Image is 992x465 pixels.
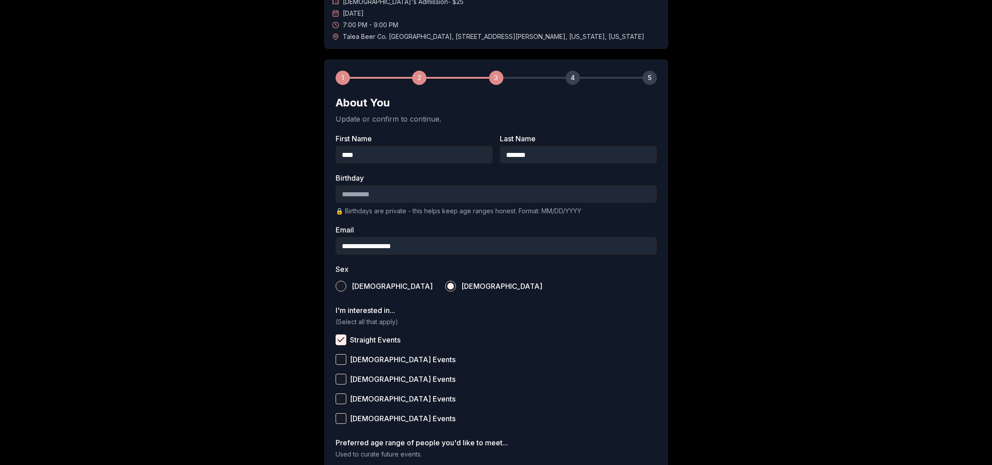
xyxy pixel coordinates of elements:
p: (Select all that apply) [336,317,657,326]
span: [DEMOGRAPHIC_DATA] Events [350,395,456,402]
p: 🔒 Birthdays are private - this helps keep age ranges honest. Format: MM/DD/YYYY [336,207,657,216]
span: Talea Beer Co. [GEOGRAPHIC_DATA] , [STREET_ADDRESS][PERSON_NAME] , [US_STATE] , [US_STATE] [343,32,644,41]
span: 7:00 PM - 9:00 PM [343,21,398,30]
label: Preferred age range of people you'd like to meet... [336,439,657,446]
label: Sex [336,266,657,273]
button: [DEMOGRAPHIC_DATA] Events [336,413,346,424]
span: [DEMOGRAPHIC_DATA] [461,283,542,290]
button: [DEMOGRAPHIC_DATA] [336,281,346,292]
span: [DEMOGRAPHIC_DATA] Events [350,356,456,363]
p: Used to curate future events. [336,450,657,459]
div: 3 [489,71,503,85]
label: First Name [336,135,493,142]
label: Last Name [500,135,657,142]
span: [DEMOGRAPHIC_DATA] Events [350,415,456,422]
div: 1 [336,71,350,85]
button: [DEMOGRAPHIC_DATA] Events [336,354,346,365]
span: Straight Events [350,336,400,343]
button: [DEMOGRAPHIC_DATA] [445,281,456,292]
label: Birthday [336,174,657,182]
div: 4 [566,71,580,85]
span: [DEMOGRAPHIC_DATA] Events [350,376,456,383]
p: Update or confirm to continue. [336,114,657,124]
button: [DEMOGRAPHIC_DATA] Events [336,393,346,404]
button: [DEMOGRAPHIC_DATA] Events [336,374,346,385]
div: 5 [643,71,657,85]
div: 2 [412,71,426,85]
h2: About You [336,96,657,110]
span: [DEMOGRAPHIC_DATA] [352,283,433,290]
button: Straight Events [336,334,346,345]
span: [DATE] [343,9,364,18]
label: I'm interested in... [336,307,657,314]
label: Email [336,226,657,233]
